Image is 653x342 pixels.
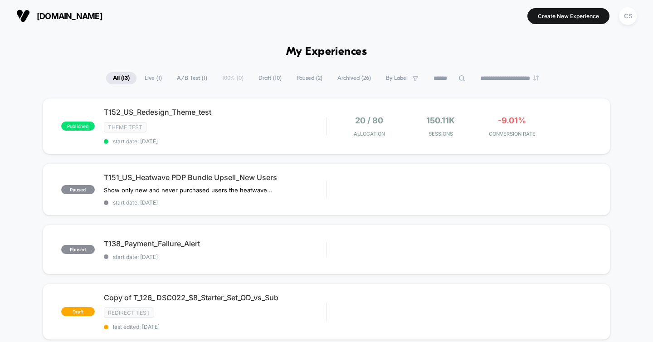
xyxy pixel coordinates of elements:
[355,116,383,125] span: 20 / 80
[170,72,214,84] span: A/B Test ( 1 )
[104,293,326,302] span: Copy of T_126_ DSC022_$8_Starter_Set_OD_vs_Sub
[407,131,474,137] span: Sessions
[290,72,329,84] span: Paused ( 2 )
[104,138,326,145] span: start date: [DATE]
[37,11,102,21] span: [DOMAIN_NAME]
[138,72,169,84] span: Live ( 1 )
[252,72,288,84] span: Draft ( 10 )
[14,9,105,23] button: [DOMAIN_NAME]
[104,107,326,117] span: T152_US_Redesign_Theme_test
[331,72,378,84] span: Archived ( 26 )
[286,45,367,59] h1: My Experiences
[354,131,385,137] span: Allocation
[616,7,639,25] button: CS
[619,7,637,25] div: CS
[104,199,326,206] span: start date: [DATE]
[533,75,539,81] img: end
[104,173,326,182] span: T151_US_Heatwave PDP Bundle Upsell_New Users
[104,254,326,260] span: start date: [DATE]
[527,8,609,24] button: Create New Experience
[61,307,95,316] span: draft
[104,323,326,330] span: last edited: [DATE]
[479,131,546,137] span: CONVERSION RATE
[104,122,146,132] span: Theme Test
[104,308,154,318] span: Redirect Test
[386,75,408,82] span: By Label
[61,185,95,194] span: paused
[61,245,95,254] span: paused
[61,122,95,131] span: published
[106,72,136,84] span: All ( 13 )
[498,116,526,125] span: -9.01%
[426,116,455,125] span: 150.11k
[104,239,326,248] span: T138_Payment_Failure_Alert
[104,186,272,194] span: Show only new and never purchased users the heatwave bundle upsell on PDP. PDP has been out-perfo...
[16,9,30,23] img: Visually logo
